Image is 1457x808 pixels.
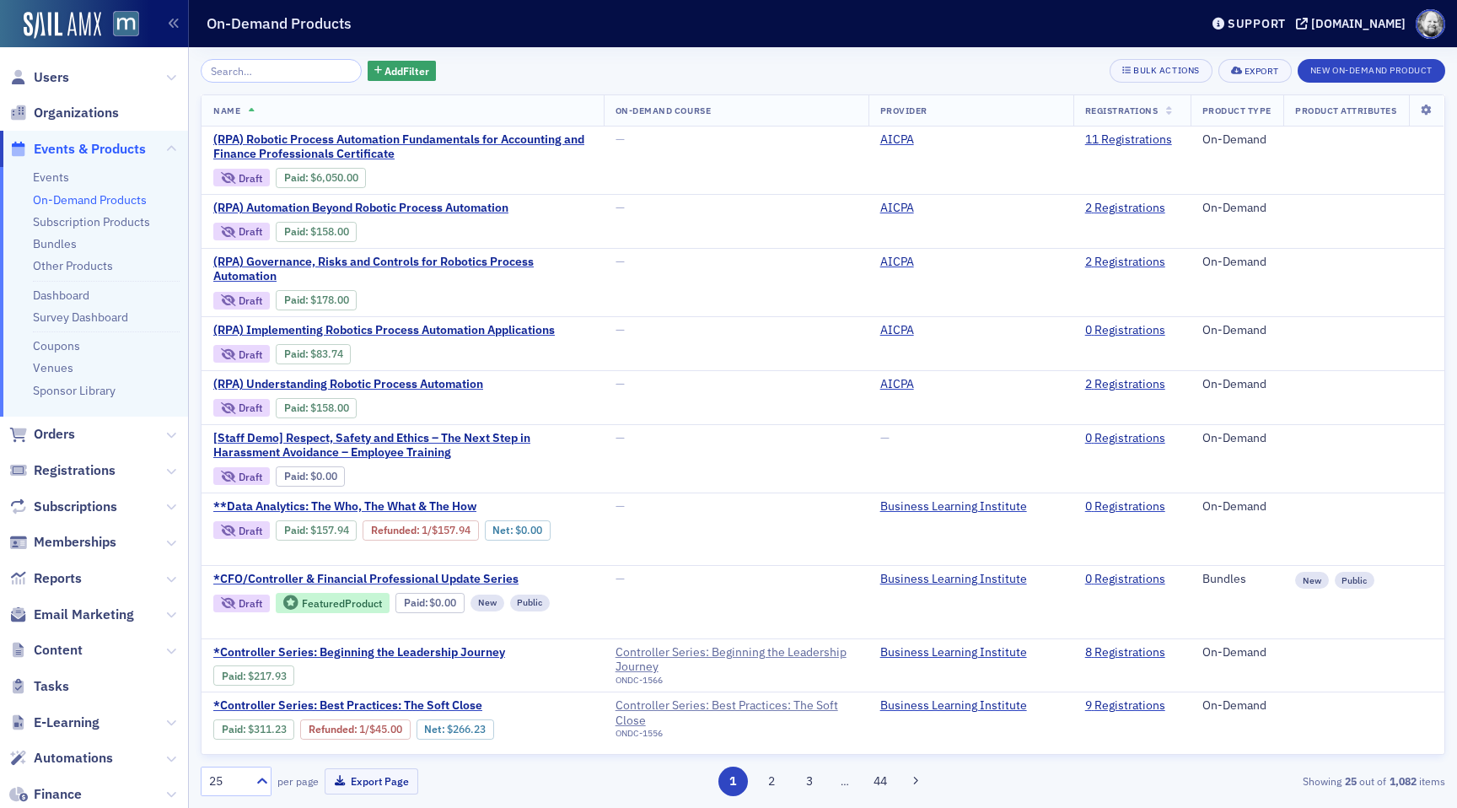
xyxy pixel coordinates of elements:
a: Automations [9,749,113,768]
div: Draft [239,403,262,412]
div: Draft [213,595,270,612]
button: Bulk Actions [1110,59,1212,83]
a: Paid [404,596,425,609]
div: On-Demand [1202,201,1272,216]
button: Export [1218,59,1292,83]
a: View Homepage [101,11,139,40]
div: On-Demand [1202,255,1272,270]
a: Events & Products [9,140,146,159]
div: [DOMAIN_NAME] [1311,16,1406,31]
a: Survey Dashboard [33,310,128,325]
div: Paid: 2 - $17800 [276,290,357,310]
a: Paid [284,294,305,306]
span: *CFO/Controller & Financial Professional Update Series [213,572,519,587]
a: AICPA [880,132,927,148]
span: $178.00 [310,294,349,306]
span: : [284,401,310,414]
a: AICPA [880,201,927,216]
div: Paid: 2 - $15800 [276,398,357,418]
span: Memberships [34,533,116,552]
a: 0 Registrations [1085,323,1165,338]
div: Bundles [1202,572,1272,587]
a: 8 Registrations [1085,645,1165,660]
a: Organizations [9,104,119,122]
div: Paid: 1 - $8374 [276,344,351,364]
a: Controller Series: Best Practices: The Soft Close [616,698,857,728]
span: — [616,498,625,514]
a: AICPA [880,377,927,392]
div: New [470,595,504,611]
span: Orders [34,425,75,444]
a: AICPA [880,255,927,270]
span: **Data Analytics: The Who, The What & The How [213,499,497,514]
span: Organizations [34,104,119,122]
a: Events [33,170,69,185]
div: Paid: 1 - $0 [276,466,345,487]
a: Paid [222,723,243,735]
span: $83.74 [310,347,343,360]
a: Paid [284,470,305,482]
div: Support [1228,16,1286,31]
span: Net : [492,524,515,536]
span: (RPA) Governance, Risks and Controls for Robotics Process Automation [213,255,592,284]
span: $0.00 [515,524,542,536]
div: On-Demand [1202,698,1272,714]
strong: 1,082 [1386,773,1419,789]
div: Draft [213,169,270,186]
a: *CFO/Controller & Financial Professional Update Series [213,572,592,587]
a: Dashboard [33,288,89,303]
a: **Data Analytics: The Who, The What & The How [213,499,592,514]
div: On-Demand [1202,323,1272,338]
span: — [880,430,890,445]
a: Paid [284,347,305,360]
a: Bundles [33,236,77,251]
a: Sponsor Library [33,383,116,398]
div: Refunded: 8 - $31123 [300,719,410,740]
div: Draft [239,526,262,536]
div: Showing out of items [1042,773,1445,789]
a: 0 Registrations [1085,572,1165,587]
a: (RPA) Automation Beyond Robotic Process Automation [213,201,531,216]
span: Provider [880,105,927,116]
a: Registrations [9,461,116,480]
a: (RPA) Robotic Process Automation Fundamentals for Accounting and Finance Professionals Certificate [213,132,592,162]
span: Profile [1416,9,1445,39]
a: Business Learning Institute [880,645,1040,660]
a: Refunded [371,524,417,536]
div: Draft [239,296,262,305]
span: — [616,571,625,586]
span: Product Attributes [1295,105,1396,116]
span: Events & Products [34,140,146,159]
div: Paid: 0 - $15794 [276,520,357,541]
img: SailAMX [24,12,101,39]
img: SailAMX [113,11,139,37]
span: : [284,294,310,306]
span: $158.00 [310,225,349,238]
a: New On-Demand Product [1298,62,1445,77]
button: New On-Demand Product [1298,59,1445,83]
div: Draft [213,467,270,485]
span: Add Filter [384,63,429,78]
a: Other Products [33,258,113,273]
div: Draft [239,174,262,183]
label: per page [277,773,319,789]
div: Net: $26623 [417,719,494,740]
button: [DOMAIN_NAME] [1296,18,1411,30]
span: $217.93 [248,670,287,682]
span: $311.23 [248,723,287,735]
a: [Staff Demo] Respect, Safety and Ethics – The Next Step in Harassment Avoidance – Employee Training [213,431,592,461]
a: Coupons [33,338,80,353]
div: On-Demand [1202,431,1272,446]
span: : [222,670,248,682]
div: New [1295,572,1329,589]
span: : [284,347,310,360]
a: 11 Registrations [1085,132,1172,148]
span: Registrations [34,461,116,480]
h1: On-Demand Products [207,13,352,34]
div: Net: $0 [485,520,551,541]
a: Tasks [9,677,69,696]
a: Business Learning Institute [880,572,1040,587]
input: Search… [201,59,362,83]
